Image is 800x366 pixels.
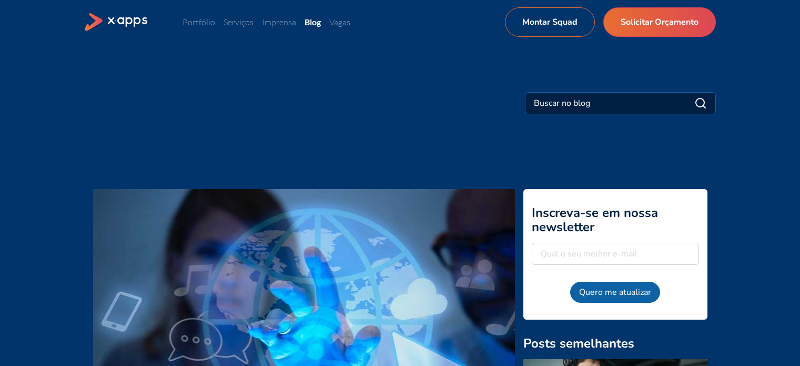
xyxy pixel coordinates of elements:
a: Imprensa [262,17,296,27]
a: Serviços [224,17,254,27]
a: Montar Squad [505,7,595,37]
input: Buscar no blog [534,97,641,110]
button: Quero me atualizar [570,282,660,303]
a: Solicitar Orçamento [603,7,716,37]
h2: Posts semelhantes [523,337,707,351]
input: Qual o seu melhor e-mail [532,243,699,265]
a: Blog [305,17,321,27]
a: Portfólio [183,17,215,27]
h2: Inscreva-se em nossa newsletter [532,206,699,234]
a: Vagas [329,17,350,27]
